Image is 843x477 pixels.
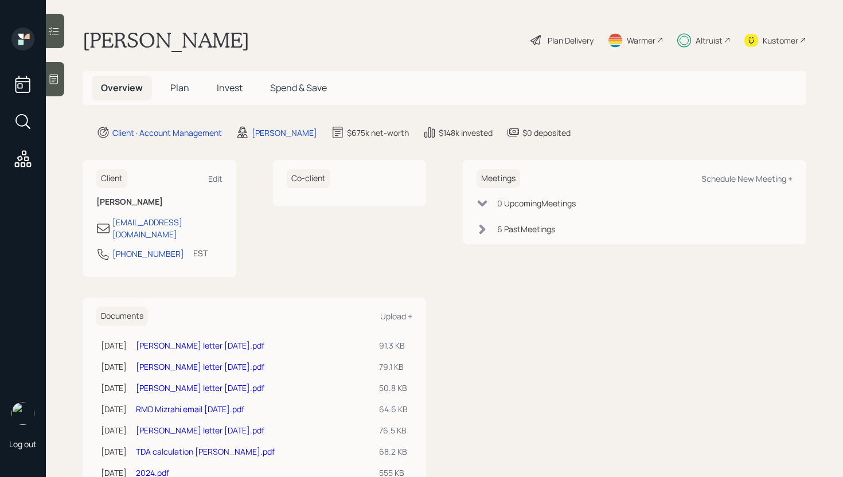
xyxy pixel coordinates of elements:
div: $148k invested [439,127,493,139]
a: [PERSON_NAME] letter [DATE].pdf [136,340,264,351]
h6: Documents [96,307,148,326]
a: RMD Mizrahi email [DATE].pdf [136,404,244,415]
h1: [PERSON_NAME] [83,28,249,53]
div: Edit [208,173,223,184]
img: james-distasi-headshot.png [11,402,34,425]
div: 79.1 KB [379,361,408,373]
div: 0 Upcoming Meeting s [497,197,576,209]
h6: Co-client [287,169,330,188]
div: Plan Delivery [548,34,594,46]
a: [PERSON_NAME] letter [DATE].pdf [136,425,264,436]
div: Altruist [696,34,723,46]
div: 91.3 KB [379,339,408,351]
div: 50.8 KB [379,382,408,394]
span: Invest [217,81,243,94]
div: Client · Account Management [112,127,222,139]
div: [PHONE_NUMBER] [112,248,184,260]
div: [DATE] [101,339,127,351]
span: Plan [170,81,189,94]
div: EST [193,247,208,259]
div: [DATE] [101,361,127,373]
div: Warmer [627,34,655,46]
div: [DATE] [101,424,127,436]
div: 64.6 KB [379,403,408,415]
div: [DATE] [101,382,127,394]
div: $675k net-worth [347,127,409,139]
div: [PERSON_NAME] [252,127,317,139]
div: 6 Past Meeting s [497,223,555,235]
a: TDA calculation [PERSON_NAME].pdf [136,446,275,457]
h6: Client [96,169,127,188]
div: Log out [9,439,37,449]
span: Spend & Save [270,81,327,94]
div: Kustomer [763,34,798,46]
h6: [PERSON_NAME] [96,197,223,207]
div: Upload + [380,311,412,322]
div: [EMAIL_ADDRESS][DOMAIN_NAME] [112,216,223,240]
a: [PERSON_NAME] letter [DATE].pdf [136,361,264,372]
div: [DATE] [101,445,127,458]
div: $0 deposited [522,127,571,139]
div: [DATE] [101,403,127,415]
div: Schedule New Meeting + [701,173,793,184]
span: Overview [101,81,143,94]
div: 68.2 KB [379,445,408,458]
h6: Meetings [477,169,520,188]
a: [PERSON_NAME] letter [DATE].pdf [136,382,264,393]
div: 76.5 KB [379,424,408,436]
